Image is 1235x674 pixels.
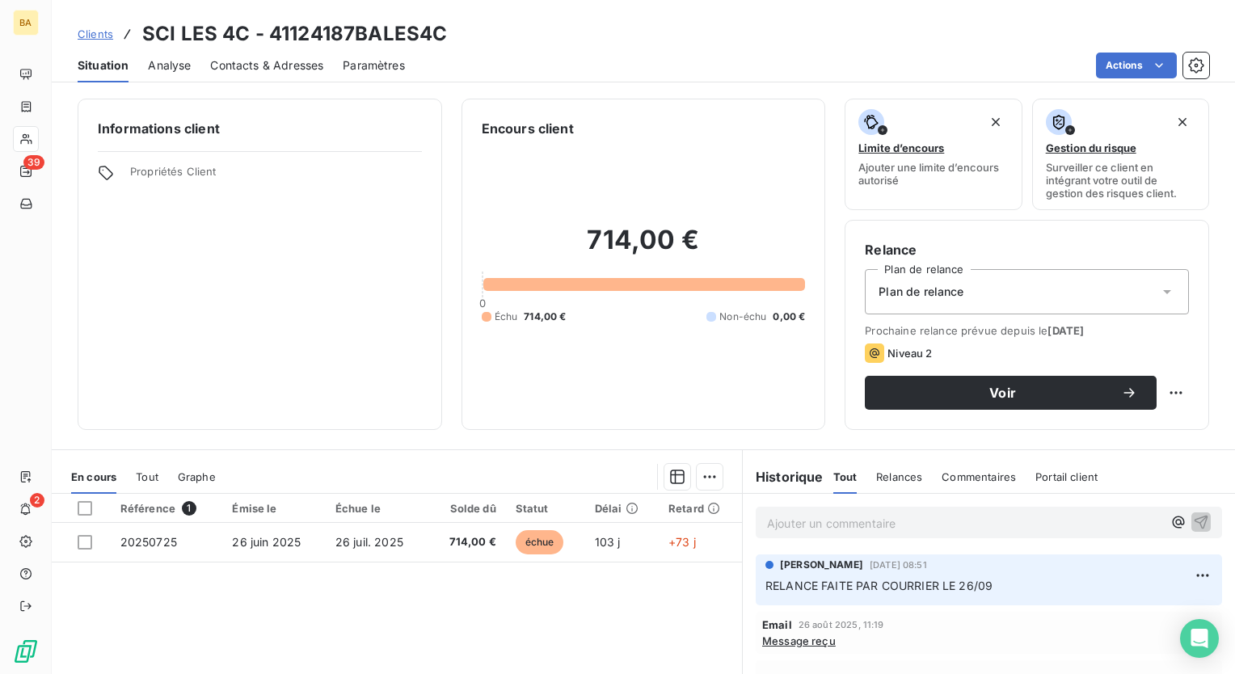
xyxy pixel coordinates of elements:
h6: Relance [865,240,1189,259]
span: Non-échu [719,310,766,324]
button: Gestion du risqueSurveiller ce client en intégrant votre outil de gestion des risques client. [1032,99,1209,210]
span: Tout [136,470,158,483]
span: échue [516,530,564,554]
span: Portail client [1035,470,1098,483]
span: Graphe [178,470,216,483]
span: [DATE] [1047,324,1084,337]
h6: Encours client [482,119,574,138]
span: Voir [884,386,1121,399]
span: 103 j [595,535,621,549]
span: Prochaine relance prévue depuis le [865,324,1189,337]
button: Limite d’encoursAjouter une limite d’encours autorisé [845,99,1022,210]
span: Paramètres [343,57,405,74]
a: Clients [78,26,113,42]
span: Email [762,618,792,631]
span: RELANCE FAITE PAR COURRIER LE 26/09 [765,579,993,592]
span: [PERSON_NAME] [780,558,863,572]
span: 2 [30,493,44,508]
span: Tout [833,470,858,483]
span: Surveiller ce client en intégrant votre outil de gestion des risques client. [1046,161,1195,200]
span: En cours [71,470,116,483]
span: 714,00 € [437,534,495,550]
span: Message reçu [762,634,836,647]
span: 0,00 € [773,310,805,324]
span: 26 juil. 2025 [335,535,403,549]
span: Contacts & Adresses [210,57,323,74]
span: Commentaires [942,470,1016,483]
div: Solde dû [437,502,495,515]
h6: Historique [743,467,824,487]
img: Logo LeanPay [13,638,39,664]
div: Échue le [335,502,419,515]
span: Analyse [148,57,191,74]
span: Situation [78,57,129,74]
div: BA [13,10,39,36]
button: Actions [1096,53,1177,78]
span: Ajouter une limite d’encours autorisé [858,161,1008,187]
span: Relances [876,470,922,483]
span: 26 juin 2025 [232,535,301,549]
span: Propriétés Client [130,165,422,187]
div: Retard [668,502,732,515]
span: Gestion du risque [1046,141,1136,154]
span: 1 [182,501,196,516]
span: 0 [479,297,486,310]
span: Plan de relance [879,284,963,300]
div: Émise le [232,502,316,515]
button: Voir [865,376,1157,410]
h3: SCI LES 4C - 41124187BALES4C [142,19,447,48]
span: Échu [495,310,518,324]
h2: 714,00 € [482,224,806,272]
div: Open Intercom Messenger [1180,619,1219,658]
div: Statut [516,502,575,515]
span: 20250725 [120,535,177,549]
div: Délai [595,502,649,515]
span: 39 [23,155,44,170]
span: Niveau 2 [887,347,932,360]
h6: Informations client [98,119,422,138]
span: Limite d’encours [858,141,944,154]
span: +73 j [668,535,696,549]
span: Clients [78,27,113,40]
span: 714,00 € [524,310,566,324]
span: [DATE] 08:51 [870,560,927,570]
div: Référence [120,501,213,516]
span: 26 août 2025, 11:19 [799,620,884,630]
